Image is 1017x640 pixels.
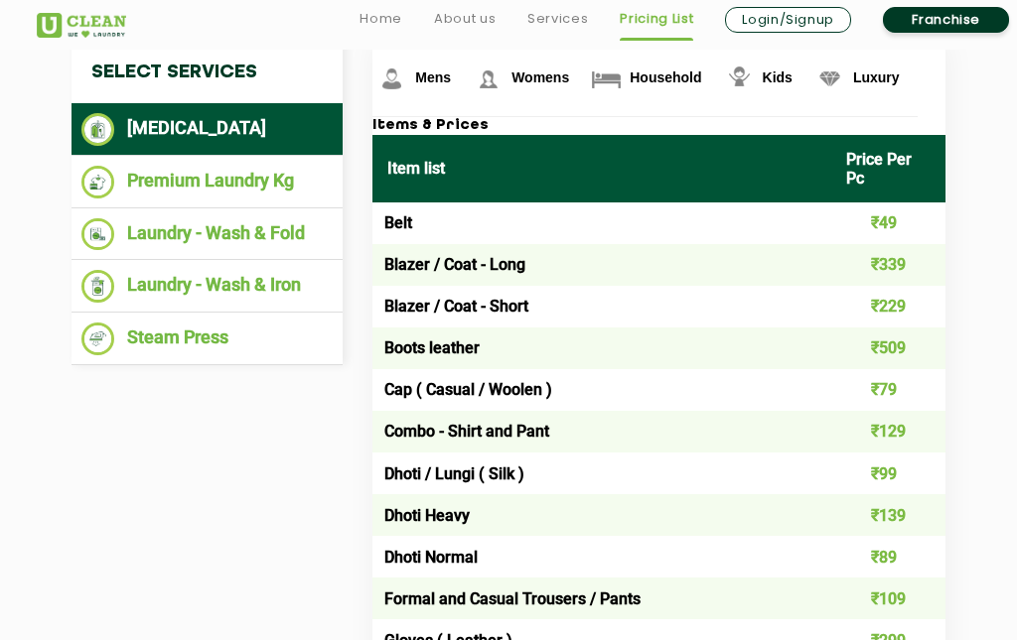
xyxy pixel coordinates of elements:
td: ₹109 [831,577,945,619]
td: Dhoti Heavy [372,494,830,536]
td: ₹89 [831,536,945,577]
td: Dhoti Normal [372,536,830,577]
a: Pricing List [620,7,693,31]
td: Dhoti / Lungi ( Silk ) [372,452,830,494]
td: Blazer / Coat - Short [372,286,830,327]
span: Luxury [853,69,900,85]
li: Premium Laundry Kg [81,166,333,198]
h4: Select Services [72,42,343,103]
a: Login/Signup [725,7,851,33]
span: Household [630,69,701,85]
th: Price Per Pc [831,135,945,202]
img: Mens [374,62,409,96]
h3: Items & Prices [372,117,945,135]
img: Premium Laundry Kg [81,166,114,198]
td: Cap ( Casual / Woolen ) [372,369,830,411]
td: Boots leather [372,327,830,369]
td: Belt [372,202,830,244]
img: Laundry - Wash & Iron [81,270,114,303]
td: ₹79 [831,369,945,411]
td: ₹229 [831,286,945,327]
img: Household [589,62,624,96]
img: UClean Laundry and Dry Cleaning [37,13,126,38]
td: ₹509 [831,327,945,369]
td: ₹49 [831,202,945,244]
td: ₹129 [831,411,945,452]
img: Laundry - Wash & Fold [81,218,114,251]
td: ₹99 [831,452,945,494]
a: Franchise [883,7,1009,33]
td: Formal and Casual Trousers / Pants [372,577,830,619]
img: Luxury [812,62,847,96]
li: Laundry - Wash & Fold [81,218,333,251]
img: Womens [471,62,506,96]
span: Kids [763,69,793,85]
li: Steam Press [81,322,333,355]
td: ₹339 [831,244,945,286]
li: Laundry - Wash & Iron [81,270,333,303]
img: Steam Press [81,322,114,355]
img: Dry Cleaning [81,113,114,146]
a: Services [527,7,588,31]
a: About us [434,7,496,31]
th: Item list [372,135,830,202]
td: Combo - Shirt and Pant [372,411,830,452]
td: ₹139 [831,494,945,536]
td: Blazer / Coat - Long [372,244,830,286]
li: [MEDICAL_DATA] [81,113,333,146]
span: Womens [511,69,569,85]
a: Home [360,7,402,31]
span: Mens [415,69,451,85]
img: Kids [722,62,757,96]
